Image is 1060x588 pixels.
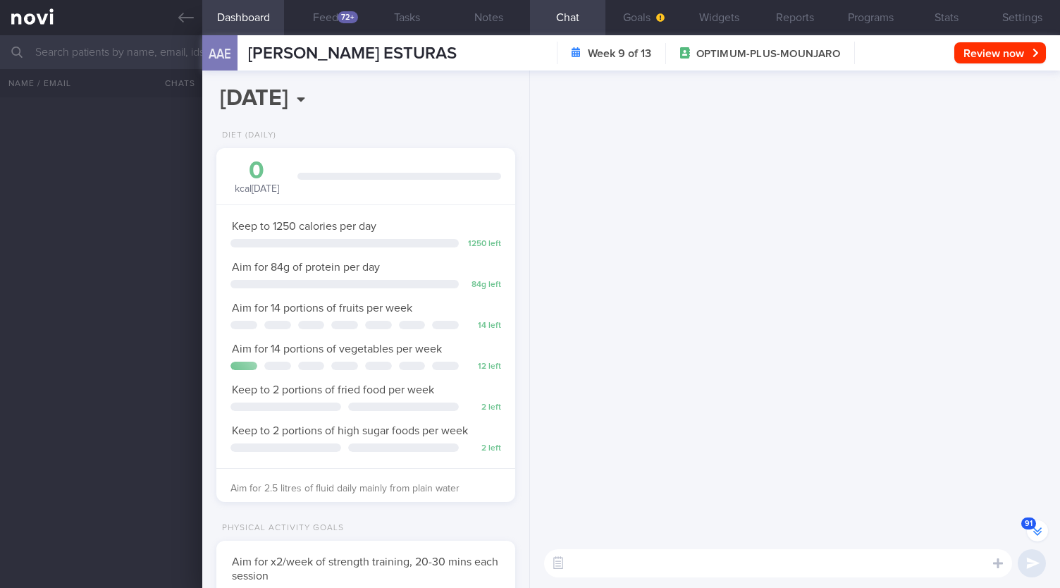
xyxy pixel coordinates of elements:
[466,280,501,290] div: 84 g left
[466,239,501,250] div: 1250 left
[248,45,457,62] span: [PERSON_NAME] ESTURAS
[588,47,651,61] strong: Week 9 of 13
[696,47,840,61] span: OPTIMUM-PLUS-MOUNJARO
[230,159,283,183] div: 0
[466,362,501,372] div: 12 left
[466,321,501,331] div: 14 left
[232,384,434,396] span: Keep to 2 portions of fried food per week
[1027,520,1048,541] button: 91
[232,425,468,436] span: Keep to 2 portions of high sugar foods per week
[232,221,376,232] span: Keep to 1250 calories per day
[466,403,501,413] div: 2 left
[1021,517,1036,529] span: 91
[232,556,498,582] span: Aim for x2/week of strength training, 20-30 mins each session
[232,343,442,355] span: Aim for 14 portions of vegetables per week
[216,523,344,534] div: Physical Activity Goals
[199,27,241,81] div: AAE
[232,302,412,314] span: Aim for 14 portions of fruits per week
[338,11,358,23] div: 72+
[466,443,501,454] div: 2 left
[954,42,1046,63] button: Review now
[230,159,283,196] div: kcal [DATE]
[216,130,276,141] div: Diet (Daily)
[146,69,202,97] button: Chats
[230,484,460,494] span: Aim for 2.5 litres of fluid daily mainly from plain water
[232,262,380,273] span: Aim for 84g of protein per day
